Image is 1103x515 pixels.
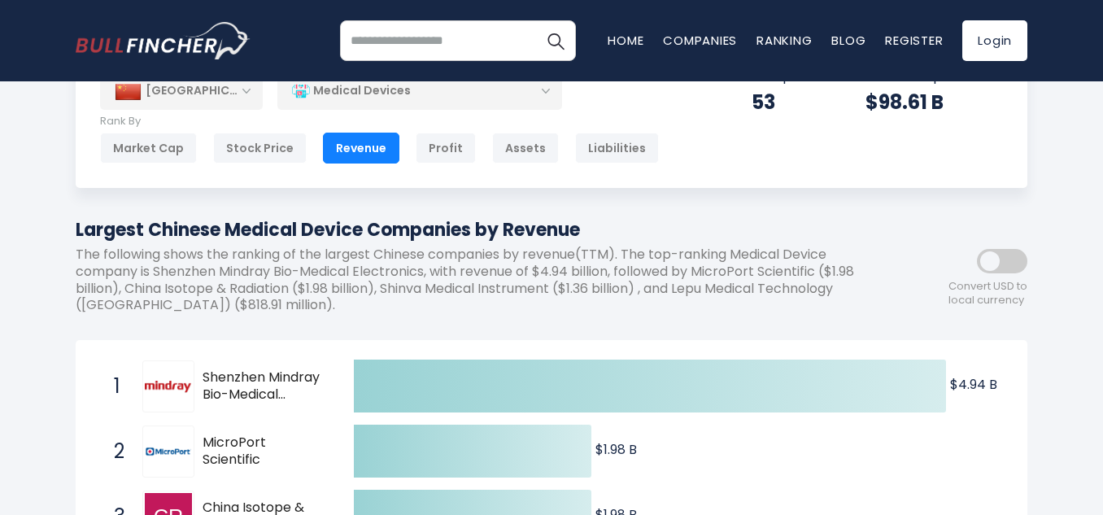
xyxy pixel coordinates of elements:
a: Home [608,32,643,49]
h1: Largest Chinese Medical Device Companies by Revenue [76,216,881,243]
span: Convert USD to local currency [948,280,1027,308]
img: bullfincher logo [76,22,251,59]
div: Liabilities [575,133,659,164]
div: Profit [416,133,476,164]
p: The following shows the ranking of the largest Chinese companies by revenue(TTM). The top-ranking... [76,247,881,314]
span: MicroPort Scientific [203,434,325,469]
span: 1 [106,373,122,400]
span: 2 [106,438,122,465]
text: $4.94 B [950,375,997,394]
div: Market Cap [100,133,197,164]
a: Register [885,32,943,49]
a: Go to homepage [76,22,251,59]
div: Revenue [323,133,399,164]
a: Blog [831,32,865,49]
div: 53 [752,89,825,115]
a: Ranking [756,32,812,49]
div: Assets [492,133,559,164]
a: Companies [663,32,737,49]
p: Rank By [100,115,659,129]
div: Medical Devices [277,72,562,110]
a: Login [962,20,1027,61]
div: Stock Price [213,133,307,164]
img: Shenzhen Mindray Bio-Medical Electronics [145,381,192,393]
button: Search [535,20,576,61]
img: MicroPort Scientific [145,447,192,456]
div: [GEOGRAPHIC_DATA] [100,73,263,109]
text: $1.98 B [595,440,637,459]
p: Market Capitalization [865,68,1003,85]
p: Companies [752,68,825,85]
div: $98.61 B [865,89,1003,115]
span: Shenzhen Mindray Bio-Medical Electronics [203,369,325,404]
